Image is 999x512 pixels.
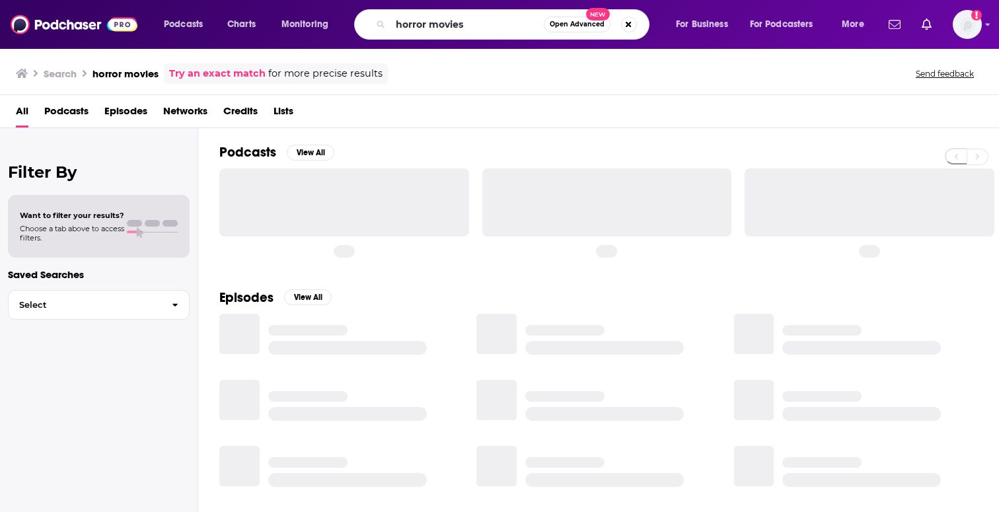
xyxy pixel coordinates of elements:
a: Lists [274,100,293,128]
h3: Search [44,67,77,80]
button: View All [287,145,334,161]
span: For Podcasters [750,15,813,34]
span: Open Advanced [550,21,605,28]
a: PodcastsView All [219,144,334,161]
span: for more precise results [268,66,383,81]
a: Podcasts [44,100,89,128]
span: Logged in as alignPR [953,10,982,39]
button: open menu [272,14,346,35]
button: Send feedback [912,68,978,79]
a: Networks [163,100,207,128]
a: Show notifications dropdown [916,13,937,36]
img: User Profile [953,10,982,39]
svg: Add a profile image [971,10,982,20]
img: Podchaser - Follow, Share and Rate Podcasts [11,12,137,37]
button: Select [8,290,190,320]
span: For Business [676,15,728,34]
p: Saved Searches [8,268,190,281]
div: Search podcasts, credits, & more... [367,9,662,40]
h2: Filter By [8,163,190,182]
button: open menu [667,14,745,35]
a: Try an exact match [169,66,266,81]
a: EpisodesView All [219,289,332,306]
span: More [842,15,864,34]
a: Episodes [104,100,147,128]
button: Show profile menu [953,10,982,39]
button: open menu [832,14,881,35]
span: New [586,8,610,20]
a: All [16,100,28,128]
h2: Podcasts [219,144,276,161]
input: Search podcasts, credits, & more... [390,14,544,35]
a: Charts [219,14,264,35]
span: Charts [227,15,256,34]
span: Monitoring [281,15,328,34]
span: Want to filter your results? [20,211,124,220]
span: Choose a tab above to access filters. [20,224,124,242]
button: open menu [155,14,220,35]
h2: Episodes [219,289,274,306]
span: Select [9,301,161,309]
button: open menu [741,14,832,35]
span: Podcasts [164,15,203,34]
button: View All [284,289,332,305]
h3: horror movies [92,67,159,80]
button: Open AdvancedNew [544,17,610,32]
a: Show notifications dropdown [883,13,906,36]
a: Credits [223,100,258,128]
